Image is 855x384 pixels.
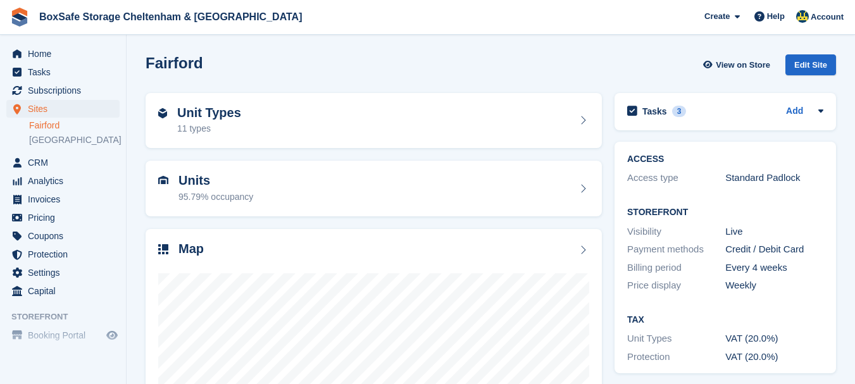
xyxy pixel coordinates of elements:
a: menu [6,245,120,263]
span: Analytics [28,172,104,190]
h2: Tasks [642,106,667,117]
img: map-icn-33ee37083ee616e46c38cad1a60f524a97daa1e2b2c8c0bc3eb3415660979fc1.svg [158,244,168,254]
h2: Units [178,173,253,188]
a: menu [6,63,120,81]
div: Protection [627,350,725,364]
h2: ACCESS [627,154,823,164]
a: View on Store [701,54,775,75]
span: Account [811,11,844,23]
a: menu [6,100,120,118]
div: Credit / Debit Card [725,242,823,257]
div: Billing period [627,261,725,275]
h2: Unit Types [177,106,241,120]
span: Tasks [28,63,104,81]
a: menu [6,227,120,245]
h2: Map [178,242,204,256]
a: [GEOGRAPHIC_DATA] [29,134,120,146]
div: Price display [627,278,725,293]
div: Every 4 weeks [725,261,823,275]
span: Settings [28,264,104,282]
span: Protection [28,245,104,263]
img: stora-icon-8386f47178a22dfd0bd8f6a31ec36ba5ce8667c1dd55bd0f319d3a0aa187defe.svg [10,8,29,27]
a: menu [6,172,120,190]
span: Coupons [28,227,104,245]
span: Booking Portal [28,326,104,344]
div: VAT (20.0%) [725,331,823,346]
a: BoxSafe Storage Cheltenham & [GEOGRAPHIC_DATA] [34,6,307,27]
h2: Storefront [627,207,823,218]
img: Kim Virabi [796,10,809,23]
span: Help [767,10,785,23]
div: Payment methods [627,242,725,257]
div: Weekly [725,278,823,293]
div: 95.79% occupancy [178,190,253,204]
h2: Tax [627,315,823,325]
span: Capital [28,282,104,300]
span: Home [28,45,104,63]
span: Invoices [28,190,104,208]
span: Create [704,10,730,23]
div: Live [725,225,823,239]
div: Unit Types [627,331,725,346]
a: Fairford [29,120,120,132]
a: Edit Site [785,54,836,80]
a: menu [6,154,120,171]
div: Standard Padlock [725,171,823,185]
a: menu [6,264,120,282]
span: View on Store [716,59,770,71]
span: Sites [28,100,104,118]
span: Pricing [28,209,104,226]
div: Visibility [627,225,725,239]
div: VAT (20.0%) [725,350,823,364]
div: 3 [672,106,687,117]
a: menu [6,326,120,344]
a: menu [6,282,120,300]
a: menu [6,82,120,99]
a: menu [6,190,120,208]
a: Preview store [104,328,120,343]
span: Storefront [11,311,126,323]
div: Access type [627,171,725,185]
a: menu [6,45,120,63]
a: menu [6,209,120,226]
img: unit-icn-7be61d7bf1b0ce9d3e12c5938cc71ed9869f7b940bace4675aadf7bd6d80202e.svg [158,176,168,185]
div: 11 types [177,122,241,135]
div: Edit Site [785,54,836,75]
img: unit-type-icn-2b2737a686de81e16bb02015468b77c625bbabd49415b5ef34ead5e3b44a266d.svg [158,108,167,118]
span: CRM [28,154,104,171]
a: Add [786,104,803,119]
h2: Fairford [146,54,203,71]
span: Subscriptions [28,82,104,99]
a: Unit Types 11 types [146,93,602,149]
a: Units 95.79% occupancy [146,161,602,216]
